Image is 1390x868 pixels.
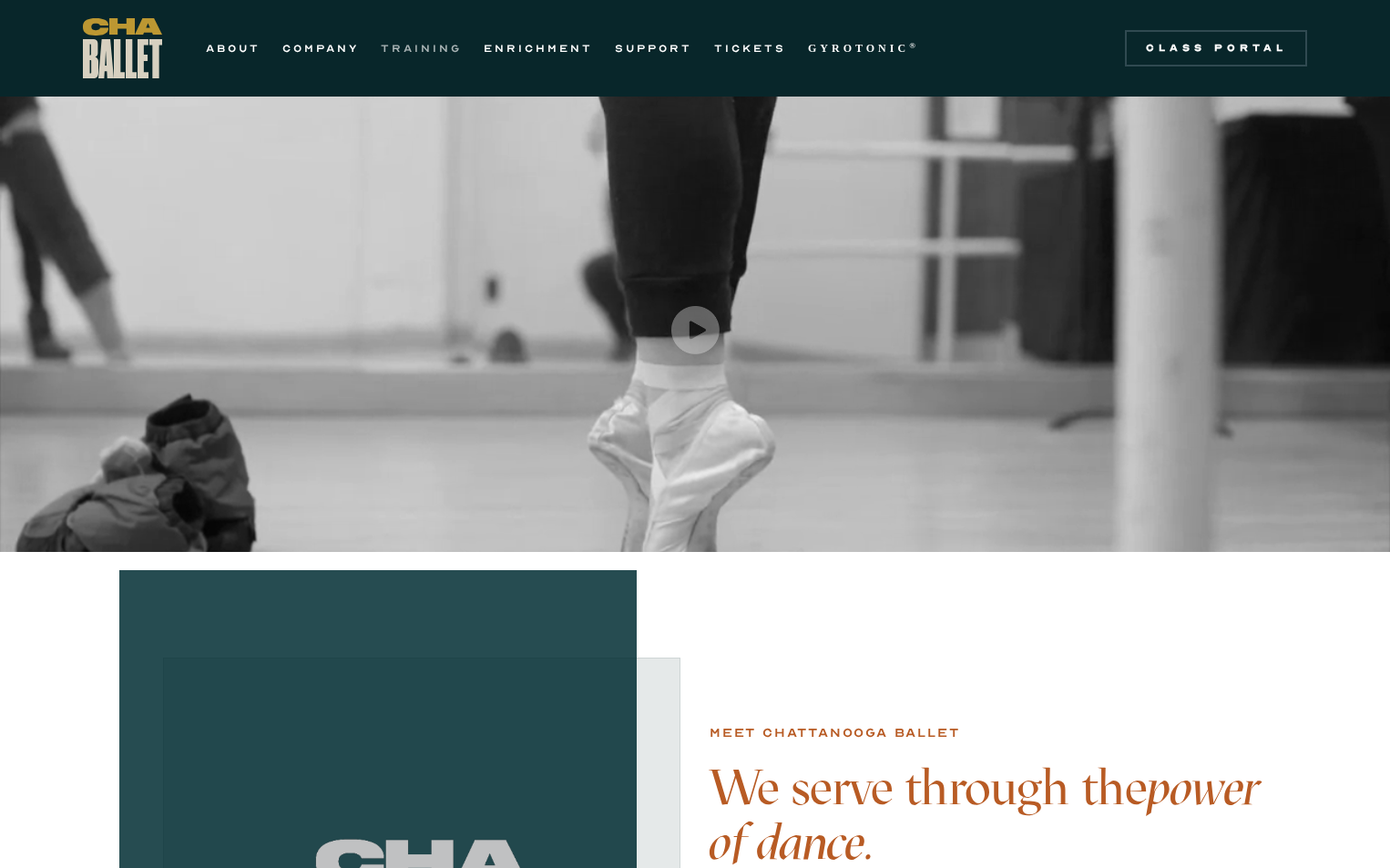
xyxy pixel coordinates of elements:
[808,42,909,55] strong: GYROTONIC
[909,41,919,50] sup: ®
[484,37,593,59] a: ENRICHMENT
[206,37,261,59] a: ABOUT
[381,37,462,59] a: TRAINING
[83,18,162,78] a: home
[710,722,959,744] div: Meet chattanooga ballet
[1125,30,1307,66] a: Class Portal
[615,37,692,59] a: SUPPORT
[714,37,786,59] a: TICKETS
[808,37,919,59] a: GYROTONIC®
[1136,41,1296,56] div: Class Portal
[282,37,359,59] a: COMPANY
